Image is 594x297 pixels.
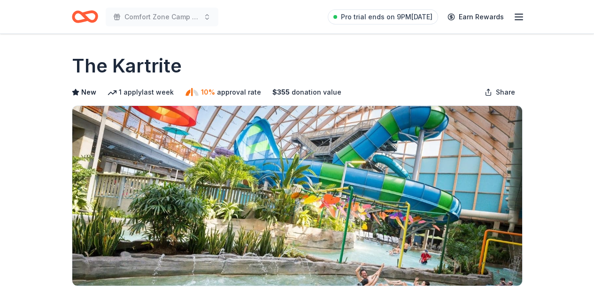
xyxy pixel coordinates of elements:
[341,11,432,23] span: Pro trial ends on 9PM[DATE]
[272,87,290,98] span: $ 355
[442,8,509,25] a: Earn Rewards
[72,53,182,79] h1: The Kartrite
[201,87,215,98] span: 10%
[328,9,438,24] a: Pro trial ends on 9PM[DATE]
[108,87,174,98] div: 1 apply last week
[477,83,523,102] button: Share
[72,106,522,286] img: Image for The Kartrite
[217,87,261,98] span: approval rate
[106,8,218,26] button: Comfort Zone Camp 2025 Cider Fest
[496,87,515,98] span: Share
[292,87,341,98] span: donation value
[81,87,96,98] span: New
[72,6,98,28] a: Home
[124,11,200,23] span: Comfort Zone Camp 2025 Cider Fest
